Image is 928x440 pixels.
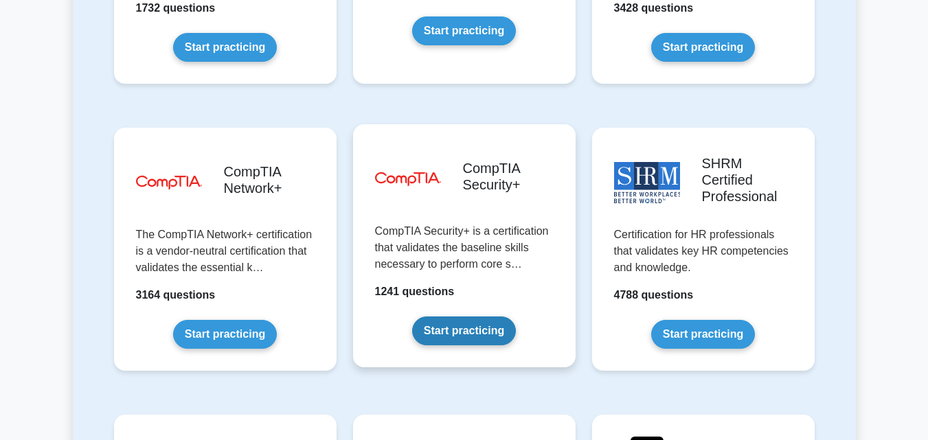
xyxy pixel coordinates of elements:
[651,320,755,349] a: Start practicing
[412,316,516,345] a: Start practicing
[173,320,277,349] a: Start practicing
[173,33,277,62] a: Start practicing
[412,16,516,45] a: Start practicing
[651,33,755,62] a: Start practicing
